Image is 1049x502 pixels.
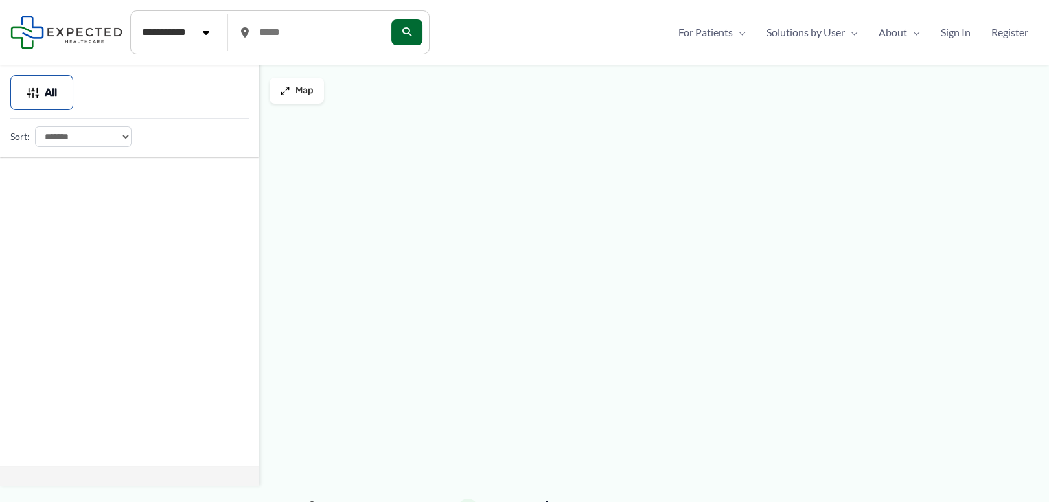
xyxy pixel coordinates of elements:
[10,128,30,145] label: Sort:
[879,23,907,42] span: About
[941,23,971,42] span: Sign In
[270,78,324,104] button: Map
[733,23,746,42] span: Menu Toggle
[981,23,1039,42] a: Register
[845,23,858,42] span: Menu Toggle
[27,86,40,99] img: Filter
[10,75,73,110] button: All
[45,88,57,97] span: All
[678,23,733,42] span: For Patients
[668,23,756,42] a: For PatientsMenu Toggle
[930,23,981,42] a: Sign In
[295,86,314,97] span: Map
[756,23,868,42] a: Solutions by UserMenu Toggle
[991,23,1028,42] span: Register
[10,16,122,49] img: Expected Healthcare Logo - side, dark font, small
[767,23,845,42] span: Solutions by User
[280,86,290,96] img: Maximize
[907,23,920,42] span: Menu Toggle
[868,23,930,42] a: AboutMenu Toggle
